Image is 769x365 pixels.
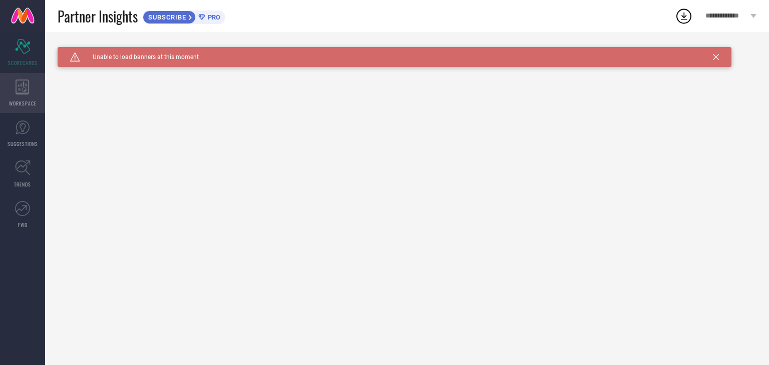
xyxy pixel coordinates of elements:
span: SCORECARDS [8,59,38,66]
span: SUBSCRIBE [143,13,189,21]
span: TRENDS [14,180,31,188]
span: FWD [18,221,28,228]
a: SUBSCRIBEPRO [143,8,225,24]
div: Open download list [675,7,693,25]
span: SUGGESTIONS [8,140,38,147]
span: Partner Insights [58,6,138,26]
span: WORKSPACE [9,99,37,107]
span: PRO [205,13,220,21]
div: Unable to load filters at this moment. Please try later. [58,47,756,55]
span: Unable to load banners at this moment [80,53,199,60]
